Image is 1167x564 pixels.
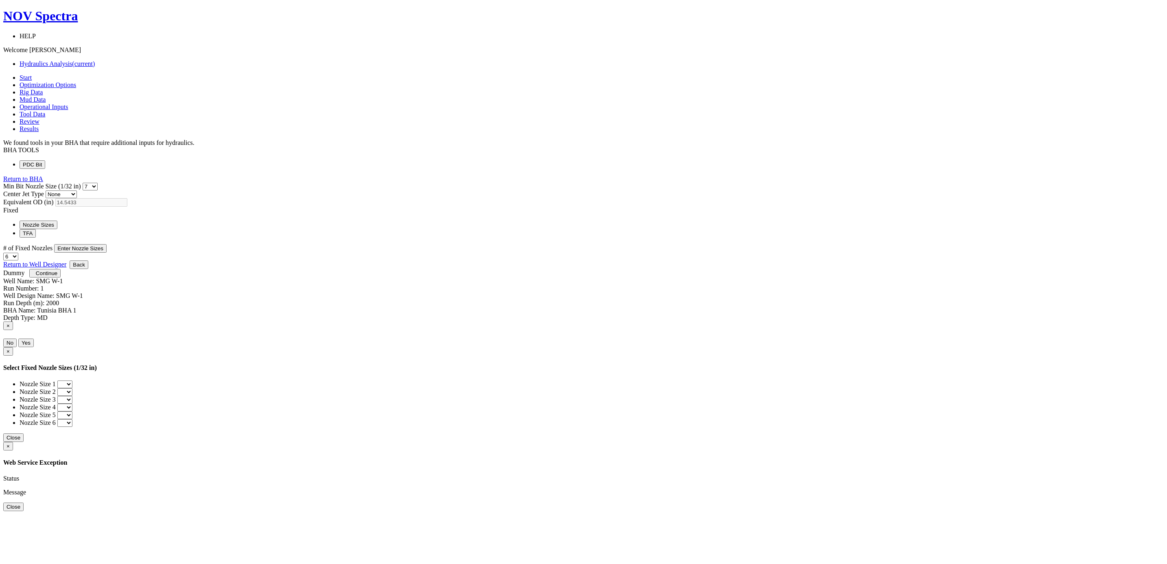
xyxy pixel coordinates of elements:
span: 1/32 in [76,364,95,371]
label: Tunisia BHA 1 [37,307,76,314]
button: Yes [18,339,34,347]
label: 2000 [46,299,59,306]
label: Depth Type: [3,314,35,321]
button: PDC Bit [20,160,45,169]
a: Return to Well Designer [3,261,66,268]
label: SMG W-1 [56,292,83,299]
label: Nozzle Size 6 [20,419,56,426]
label: Nozzle Size 5 [20,411,56,418]
label: Well Design Name: [3,292,55,299]
button: Enter Nozzle Sizes [54,244,107,253]
h4: Select Fixed Nozzle Sizes ( ) [3,364,1164,372]
a: Return to BHA [3,175,43,182]
span: BHA TOOLS [3,146,39,153]
span: HELP [20,33,36,39]
h4: Web Service Exception [3,459,1164,466]
button: Close [3,321,13,330]
span: (current) [72,60,95,67]
label: Center Jet Type [3,190,44,197]
label: 1 [41,285,44,292]
span: × [7,348,10,354]
a: Dummy [3,269,24,276]
label: MD [37,314,48,321]
a: Operational Inputs [20,103,68,110]
button: Continue [29,269,61,278]
a: Optimization Options [20,81,76,88]
label: Status [3,475,19,482]
label: Nozzle Size 3 [20,396,56,403]
label: Run Number: [3,285,39,292]
a: Tool Data [20,111,45,118]
a: Review [20,118,39,125]
button: Close [3,503,24,511]
button: Nozzle Sizes [20,221,57,229]
a: Results [20,125,39,132]
label: BHA Name: [3,307,36,314]
label: Nozzle Size 4 [20,404,56,411]
a: Mud Data [20,96,46,103]
a: NOV Spectra [3,9,1164,24]
span: × [7,323,10,329]
span: [PERSON_NAME] [29,46,81,53]
a: Start [20,74,32,81]
button: Close [3,433,24,442]
span: We found tools in your BHA that require additional inputs for hydraulics. [3,139,194,146]
label: Fixed [3,207,18,214]
label: Nozzle Size 2 [20,388,56,395]
span: Continue [36,270,57,276]
label: Nozzle Size 1 [20,380,56,387]
a: Hydraulics Analysis(current) [20,60,95,67]
label: Run Depth (m): [3,299,44,306]
label: Well Name: [3,278,34,284]
button: No [3,339,17,347]
button: Close [3,442,13,450]
label: SMG W-1 [36,278,63,284]
span: × [7,443,10,449]
button: Close [3,347,13,356]
span: Welcome [3,46,28,53]
button: TFA [20,229,36,238]
label: Equivalent OD (in) [3,199,54,205]
a: Rig Data [20,89,43,96]
label: Min Bit Nozzle Size (1/32 in) [3,183,81,190]
button: Back [70,260,88,269]
label: Message [3,489,26,496]
label: # of Fixed Nozzles [3,245,52,251]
